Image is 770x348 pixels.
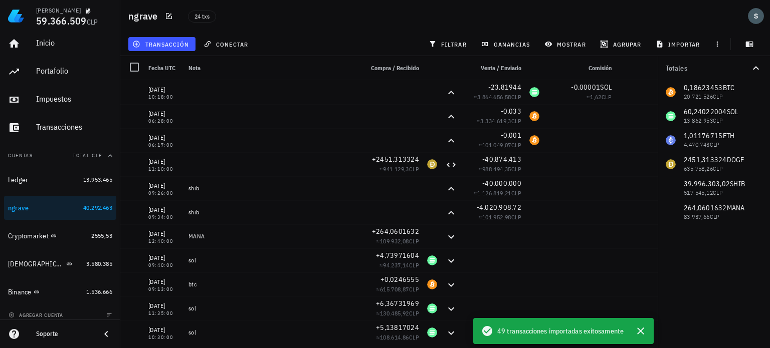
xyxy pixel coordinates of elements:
[148,205,180,215] div: [DATE]
[474,93,521,101] span: ≈
[546,40,586,48] span: mostrar
[529,159,539,169] div: SHIB-icon
[86,288,112,295] span: 1.536.666
[602,93,612,101] span: CLP
[427,279,437,289] div: BTC-icon
[91,232,112,239] span: 2555,53
[200,37,255,51] button: conectar
[543,56,616,80] div: Comisión
[4,280,116,304] a: Binance 1.536.666
[206,40,248,48] span: conectar
[409,237,419,245] span: CLP
[590,93,602,101] span: 1,62
[86,260,112,267] span: 3.580.385
[409,261,419,269] span: CLP
[427,327,437,337] div: SOL-icon
[148,335,180,340] div: 10:30:00
[148,287,180,292] div: 09:13:00
[529,87,539,97] div: SOL-icon
[379,165,419,173] span: ≈
[529,135,539,145] div: BTC-icon
[511,141,521,149] span: CLP
[4,168,116,192] a: Ledger 13.953.465
[383,165,409,173] span: 941.129,3
[477,189,511,197] span: 1.126.819,21
[148,85,180,95] div: [DATE]
[511,165,521,173] span: CLP
[148,157,180,167] div: [DATE]
[4,116,116,140] a: Transacciones
[372,155,419,164] span: +2451,313324
[376,333,419,341] span: ≈
[371,64,419,72] span: Compra / Recibido
[540,37,592,51] button: mostrar
[376,285,419,293] span: ≈
[409,285,419,293] span: CLP
[479,165,521,173] span: ≈
[477,203,521,212] span: -4.020.908,72
[8,288,32,296] div: Binance
[36,94,112,104] div: Impuestos
[589,64,612,72] span: Comisión
[380,333,409,341] span: 108.614,86
[148,143,180,148] div: 06:17:00
[83,204,112,211] span: 40.292.463
[431,40,467,48] span: filtrar
[359,56,423,80] div: Compra / Recibido
[36,66,112,76] div: Portafolio
[184,56,359,80] div: Nota
[128,37,196,51] button: transacción
[36,7,81,15] div: [PERSON_NAME]
[511,213,521,221] span: CLP
[36,122,112,132] div: Transacciones
[4,252,116,276] a: [DEMOGRAPHIC_DATA] 3.580.385
[666,65,750,72] div: Totales
[409,165,419,173] span: CLP
[148,95,180,100] div: 10:18:00
[8,232,49,240] div: Cryptomarket
[148,229,180,239] div: [DATE]
[36,14,87,28] span: 59.366.509
[409,333,419,341] span: CLP
[658,40,700,48] span: importar
[482,141,511,149] span: 101.049,07
[148,325,180,335] div: [DATE]
[380,285,409,293] span: 615.708,87
[380,237,409,245] span: 109.932,08
[651,37,706,51] button: importar
[376,323,419,332] span: +5,13817024
[4,224,116,248] a: Cryptomarket 2555,53
[148,119,180,124] div: 06:28:00
[602,40,641,48] span: agrupar
[83,176,112,183] span: 13.953.465
[128,8,162,24] h1: ngrave
[477,117,521,125] span: ≈
[148,181,180,191] div: [DATE]
[148,263,180,268] div: 09:40:00
[511,93,521,101] span: CLP
[587,93,612,101] span: ≈
[482,213,511,221] span: 101.952,98
[188,232,355,240] div: MANA
[477,93,511,101] span: 3.864.656,58
[4,60,116,84] a: Portafolio
[148,64,175,72] span: Fecha UTC
[8,204,29,212] div: ngrave
[188,64,201,72] span: Nota
[4,196,116,220] a: ngrave 40.292.463
[483,40,530,48] span: ganancias
[148,239,180,244] div: 12:40:00
[480,117,511,125] span: 3.334.619,3
[188,256,355,264] div: sol
[73,152,102,159] span: Total CLP
[501,107,522,116] span: -0,033
[427,159,437,169] div: DOGE-icon
[148,191,180,196] div: 09:26:00
[571,83,600,92] span: -0,00001
[4,32,116,56] a: Inicio
[427,231,437,241] div: MANA-icon
[188,184,355,192] div: shib
[36,38,112,48] div: Inicio
[482,165,511,173] span: 988.494,35
[474,189,521,197] span: ≈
